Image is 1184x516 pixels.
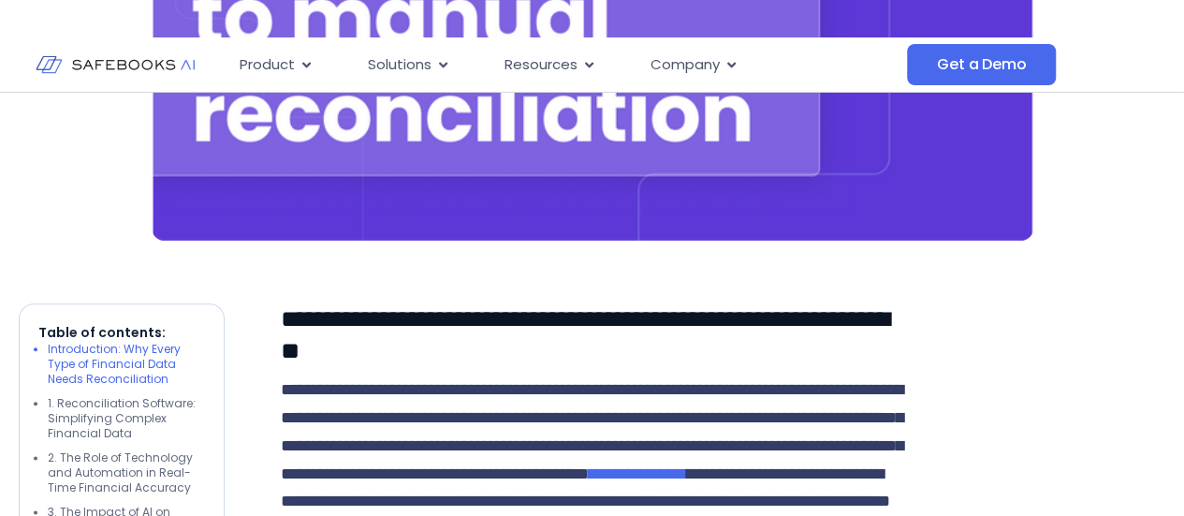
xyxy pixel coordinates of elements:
[240,54,295,76] span: Product
[225,47,907,83] nav: Menu
[937,55,1026,74] span: Get a Demo
[48,450,205,495] li: 2. The Role of Technology and Automation in Real-Time Financial Accuracy
[504,54,577,76] span: Resources
[907,44,1056,85] a: Get a Demo
[368,54,431,76] span: Solutions
[48,396,205,441] li: 1. Reconciliation Software: Simplifying Complex Financial Data
[650,54,720,76] span: Company
[225,47,907,83] div: Menu Toggle
[38,323,205,342] p: Table of contents:
[48,342,205,387] li: Introduction: Why Every Type of Financial Data Needs Reconciliation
